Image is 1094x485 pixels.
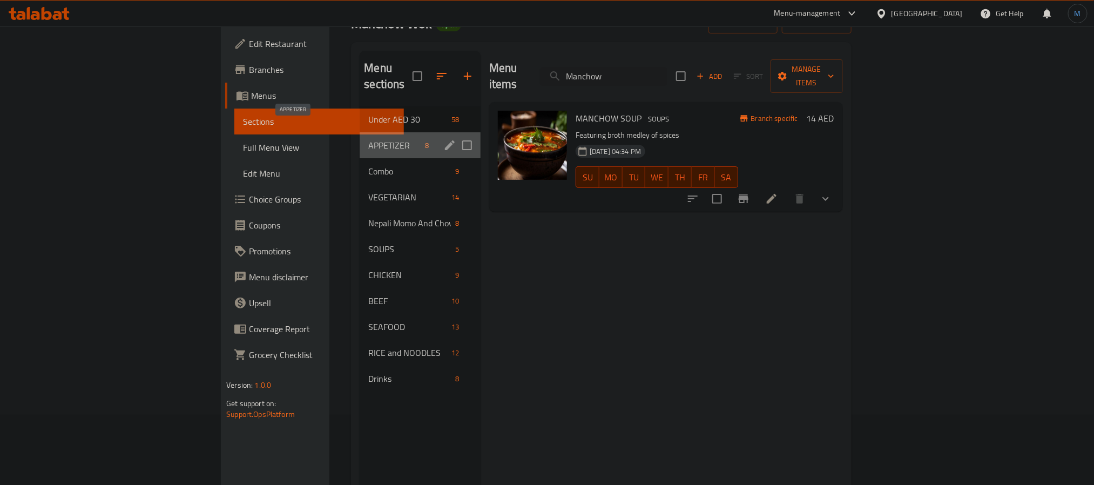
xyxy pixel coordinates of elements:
[368,165,450,178] span: Combo
[451,166,463,177] span: 9
[249,348,395,361] span: Grocery Checklist
[368,139,420,152] span: APPETIZER
[360,262,481,288] div: CHICKEN9
[695,70,724,83] span: Add
[765,192,778,205] a: Edit menu item
[771,59,843,93] button: Manage items
[489,60,527,92] h2: Menu items
[447,346,463,359] div: items
[451,217,463,230] div: items
[717,17,769,30] span: import
[249,245,395,258] span: Promotions
[421,140,433,151] span: 8
[447,320,463,333] div: items
[249,322,395,335] span: Coverage Report
[234,134,403,160] a: Full Menu View
[731,186,757,212] button: Branch-specific-item
[360,158,481,184] div: Combo9
[576,166,599,188] button: SU
[226,396,276,410] span: Get support on:
[692,68,727,85] button: Add
[623,166,646,188] button: TU
[650,170,664,185] span: WE
[368,268,450,281] span: CHICKEN
[225,57,403,83] a: Branches
[644,113,673,125] span: SOUPS
[234,160,403,186] a: Edit Menu
[225,186,403,212] a: Choice Groups
[451,268,463,281] div: items
[787,186,813,212] button: delete
[360,106,481,132] div: Under AED 3058
[451,218,463,228] span: 8
[627,170,641,185] span: TU
[813,186,839,212] button: show more
[226,378,253,392] span: Version:
[360,184,481,210] div: VEGETARIAN14
[447,296,463,306] span: 10
[368,191,447,204] span: VEGETARIAN
[225,342,403,368] a: Grocery Checklist
[251,89,395,102] span: Menus
[360,210,481,236] div: Nepali Momo And Chowmien8
[455,63,481,89] button: Add section
[249,297,395,309] span: Upsell
[225,83,403,109] a: Menus
[692,166,715,188] button: FR
[368,217,450,230] span: Nepali Momo And Chowmien
[360,340,481,366] div: RICE and NOODLES12
[368,346,447,359] span: RICE and NOODLES
[692,68,727,85] span: Add item
[668,166,692,188] button: TH
[406,65,429,87] span: Select all sections
[442,137,458,153] button: edit
[540,67,667,86] input: search
[451,372,463,385] div: items
[576,129,738,142] p: Featuring broth medley of spices
[368,294,447,307] span: BEEF
[447,114,463,125] span: 58
[360,366,481,392] div: Drinks8
[585,146,645,157] span: [DATE] 04:34 PM
[447,191,463,204] div: items
[774,7,841,20] div: Menu-management
[255,378,272,392] span: 1.0.0
[670,65,692,87] span: Select section
[604,170,618,185] span: MO
[360,314,481,340] div: SEAFOOD13
[234,109,403,134] a: Sections
[1075,8,1081,19] span: M
[368,242,450,255] span: SOUPS
[451,165,463,178] div: items
[360,288,481,314] div: BEEF10
[599,166,623,188] button: MO
[747,113,802,124] span: Branch specific
[225,212,403,238] a: Coupons
[791,17,843,30] span: export
[429,63,455,89] span: Sort sections
[451,374,463,384] span: 8
[225,290,403,316] a: Upsell
[447,192,463,203] span: 14
[451,242,463,255] div: items
[360,236,481,262] div: SOUPS5
[719,170,734,185] span: SA
[360,102,481,396] nav: Menu sections
[645,166,668,188] button: WE
[243,115,395,128] span: Sections
[249,219,395,232] span: Coupons
[892,8,963,19] div: [GEOGRAPHIC_DATA]
[368,372,450,385] span: Drinks
[225,238,403,264] a: Promotions
[249,271,395,284] span: Menu disclaimer
[225,316,403,342] a: Coverage Report
[447,348,463,358] span: 12
[368,320,447,333] span: SEAFOOD
[576,110,641,126] span: MANCHOW SOUP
